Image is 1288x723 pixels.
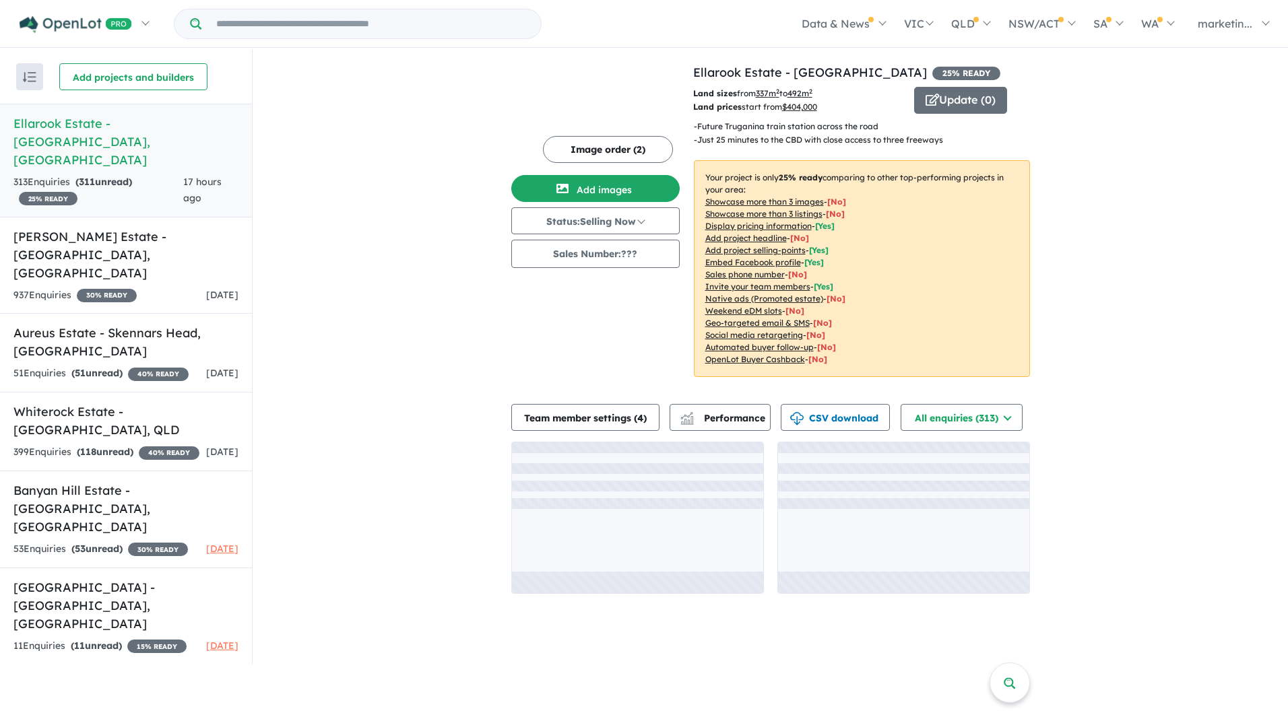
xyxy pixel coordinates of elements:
img: download icon [790,412,804,425]
span: [DATE] [206,543,238,555]
span: 25 % READY [932,67,1000,80]
span: to [779,88,812,98]
u: Showcase more than 3 listings [705,209,823,219]
u: Geo-targeted email & SMS [705,318,810,328]
p: Your project is only comparing to other top-performing projects in your area: - - - - - - - - - -... [694,160,1030,377]
button: Image order (2) [543,136,673,163]
button: Performance [670,404,771,431]
u: $ 404,000 [782,102,817,112]
span: 51 [75,367,86,379]
span: [No] [817,342,836,352]
span: 118 [80,446,96,458]
b: Land sizes [693,88,737,98]
button: CSV download [781,404,890,431]
span: [No] [785,306,804,316]
span: Performance [682,412,765,424]
strong: ( unread) [77,446,133,458]
a: Ellarook Estate - [GEOGRAPHIC_DATA] [693,65,927,80]
p: - Future Truganina train station across the road [694,120,954,133]
div: 937 Enquir ies [13,287,137,304]
strong: ( unread) [71,367,123,379]
h5: [PERSON_NAME] Estate - [GEOGRAPHIC_DATA] , [GEOGRAPHIC_DATA] [13,228,238,282]
u: OpenLot Buyer Cashback [705,354,805,364]
u: Embed Facebook profile [705,257,801,267]
b: 25 % ready [779,172,823,182]
sup: 2 [809,88,812,95]
span: 17 hours ago [183,176,222,204]
strong: ( unread) [75,176,132,188]
span: 40 % READY [128,368,189,381]
span: 40 % READY [139,446,199,460]
span: [No] [813,318,832,328]
button: Add projects and builders [59,63,207,90]
div: 313 Enquir ies [13,174,183,207]
span: 53 [75,543,86,555]
p: - Just 25 minutes to the CBD with close access to three freeways [694,133,954,147]
b: Land prices [693,102,742,112]
h5: Aureus Estate - Skennars Head , [GEOGRAPHIC_DATA] [13,324,238,360]
span: 15 % READY [127,640,187,653]
img: Openlot PRO Logo White [20,16,132,33]
input: Try estate name, suburb, builder or developer [204,9,538,38]
span: [DATE] [206,446,238,458]
u: Display pricing information [705,221,812,231]
span: [DATE] [206,640,238,652]
span: 30 % READY [77,289,137,302]
span: [ Yes ] [814,281,833,291]
button: All enquiries (313) [901,404,1023,431]
button: Status:Selling Now [511,207,680,234]
span: [No] [827,294,845,304]
u: Sales phone number [705,269,785,279]
span: 30 % READY [128,543,188,556]
div: 51 Enquir ies [13,366,189,382]
sup: 2 [776,88,779,95]
span: 11 [74,640,85,652]
div: 399 Enquir ies [13,444,199,460]
h5: Banyan Hill Estate - [GEOGRAPHIC_DATA] , [GEOGRAPHIC_DATA] [13,481,238,536]
u: Social media retargeting [705,330,803,340]
img: bar-chart.svg [680,416,694,425]
span: [DATE] [206,289,238,301]
div: 11 Enquir ies [13,638,187,654]
p: start from [693,100,904,114]
span: [No] [808,354,827,364]
button: Sales Number:??? [511,240,680,268]
img: sort.svg [23,72,36,82]
span: [ No ] [826,209,845,219]
span: 311 [79,176,95,188]
u: Automated buyer follow-up [705,342,814,352]
span: [DATE] [206,367,238,379]
span: [No] [806,330,825,340]
u: Invite your team members [705,281,810,291]
span: marketin... [1198,17,1252,30]
span: 4 [637,412,643,424]
div: 53 Enquir ies [13,541,188,557]
button: Update (0) [914,87,1007,114]
span: [ No ] [788,269,807,279]
span: 25 % READY [19,192,77,205]
strong: ( unread) [71,640,122,652]
u: Weekend eDM slots [705,306,782,316]
span: [ No ] [827,197,846,207]
h5: Whiterock Estate - [GEOGRAPHIC_DATA] , QLD [13,403,238,439]
button: Team member settings (4) [511,404,659,431]
button: Add images [511,175,680,202]
span: [ Yes ] [804,257,824,267]
span: [ Yes ] [809,245,829,255]
u: Add project selling-points [705,245,806,255]
u: 492 m [787,88,812,98]
p: from [693,87,904,100]
u: 337 m [756,88,779,98]
u: Add project headline [705,233,787,243]
img: line-chart.svg [680,412,693,419]
h5: [GEOGRAPHIC_DATA] - [GEOGRAPHIC_DATA] , [GEOGRAPHIC_DATA] [13,578,238,633]
h5: Ellarook Estate - [GEOGRAPHIC_DATA] , [GEOGRAPHIC_DATA] [13,114,238,169]
u: Native ads (Promoted estate) [705,294,823,304]
strong: ( unread) [71,543,123,555]
u: Showcase more than 3 images [705,197,824,207]
span: [ No ] [790,233,809,243]
span: [ Yes ] [815,221,835,231]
